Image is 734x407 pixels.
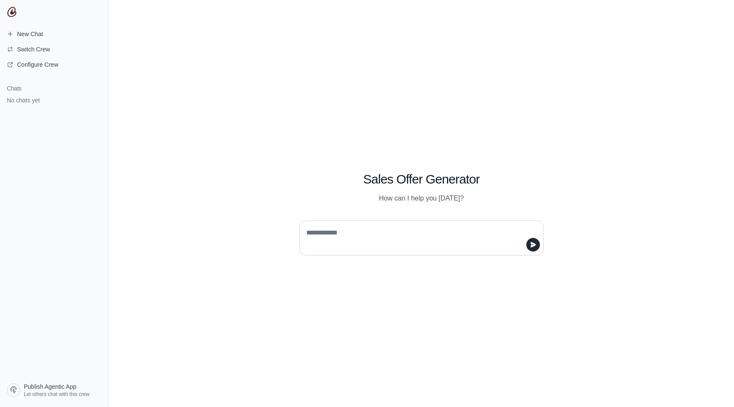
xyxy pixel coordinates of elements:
a: Publish Agentic App Let others chat with this crew [3,380,105,400]
span: Switch Crew [17,45,50,54]
p: How can I help you [DATE]? [299,193,544,203]
span: New Chat [17,30,43,38]
a: New Chat [3,27,105,41]
a: Configure Crew [3,58,105,71]
span: Let others chat with this crew [24,391,90,398]
h1: Sales Offer Generator [299,172,544,187]
span: Publish Agentic App [24,382,76,391]
img: CrewAI Logo [7,7,17,17]
button: Switch Crew [3,42,105,56]
span: Configure Crew [17,60,58,69]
